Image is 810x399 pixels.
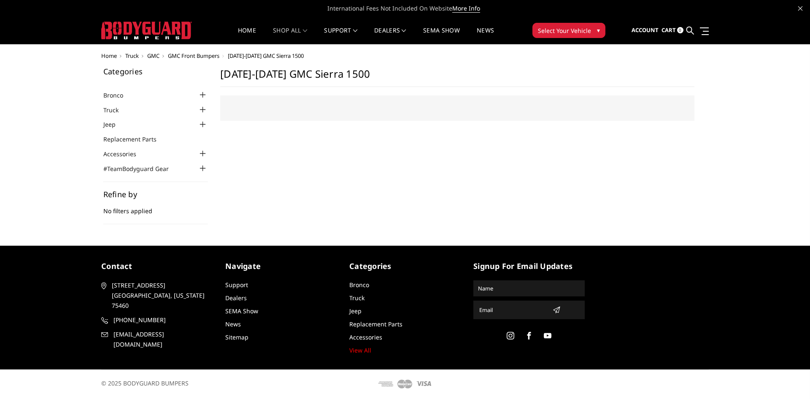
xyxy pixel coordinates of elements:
a: GMC Front Bumpers [168,52,219,60]
a: [EMAIL_ADDRESS][DOMAIN_NAME] [101,329,213,350]
a: More Info [452,4,480,13]
a: Jeep [349,307,362,315]
input: Name [475,282,583,295]
h5: contact [101,261,213,272]
div: No filters applied [103,190,208,224]
a: Truck [103,106,129,114]
h5: Refine by [103,190,208,198]
a: Home [101,52,117,60]
span: [PHONE_NUMBER] [113,315,211,325]
input: Email [476,303,549,317]
a: Truck [349,294,364,302]
a: shop all [273,27,307,44]
a: Home [238,27,256,44]
a: Sitemap [225,333,248,341]
span: ▾ [597,26,600,35]
a: Bronco [103,91,134,100]
a: News [477,27,494,44]
span: 0 [677,27,683,33]
span: Account [632,26,659,34]
a: SEMA Show [225,307,258,315]
a: Jeep [103,120,126,129]
a: View All [349,346,371,354]
a: News [225,320,241,328]
h5: Categories [103,68,208,75]
a: Accessories [103,149,147,158]
span: [EMAIL_ADDRESS][DOMAIN_NAME] [113,329,211,350]
a: Support [225,281,248,289]
a: #TeamBodyguard Gear [103,164,179,173]
a: Truck [125,52,139,60]
a: Cart 0 [661,19,683,42]
h5: signup for email updates [473,261,585,272]
span: © 2025 BODYGUARD BUMPERS [101,379,189,387]
span: Select Your Vehicle [538,26,591,35]
a: Account [632,19,659,42]
h5: Navigate [225,261,337,272]
button: Select Your Vehicle [532,23,605,38]
span: [DATE]-[DATE] GMC Sierra 1500 [228,52,304,60]
a: Replacement Parts [349,320,402,328]
h5: Categories [349,261,461,272]
a: Support [324,27,357,44]
a: Dealers [374,27,406,44]
a: GMC [147,52,159,60]
a: [PHONE_NUMBER] [101,315,213,325]
a: Replacement Parts [103,135,167,144]
span: [STREET_ADDRESS] [GEOGRAPHIC_DATA], [US_STATE] 75460 [112,280,210,311]
a: SEMA Show [423,27,460,44]
a: Accessories [349,333,382,341]
img: BODYGUARD BUMPERS [101,22,192,39]
span: Cart [661,26,676,34]
a: Bronco [349,281,369,289]
a: Dealers [225,294,247,302]
h1: [DATE]-[DATE] GMC Sierra 1500 [220,68,694,87]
